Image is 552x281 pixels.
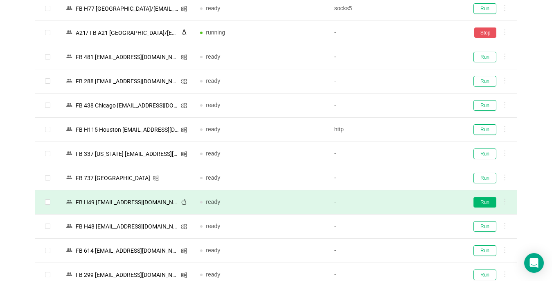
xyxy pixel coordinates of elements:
span: ready [206,5,220,11]
span: ready [206,223,220,229]
div: FB 737 [GEOGRAPHIC_DATA] [73,173,153,183]
i: icon: windows [181,151,187,157]
button: Run [473,3,496,14]
i: icon: windows [181,272,187,278]
div: FB Н77 [GEOGRAPHIC_DATA]/[EMAIL_ADDRESS][DOMAIN_NAME] [73,3,181,14]
span: ready [206,150,220,157]
i: icon: apple [181,199,187,205]
i: icon: windows [181,54,187,60]
td: http [328,118,462,142]
button: Run [473,245,496,256]
td: - [328,190,462,215]
td: - [328,69,462,94]
i: icon: windows [181,248,187,254]
i: icon: windows [181,224,187,230]
div: FB Н49 [EMAIL_ADDRESS][DOMAIN_NAME] [73,197,181,208]
button: Run [473,221,496,232]
td: - [328,21,462,45]
td: - [328,166,462,190]
div: FB 438 Chicago [EMAIL_ADDRESS][DOMAIN_NAME] [73,100,181,111]
td: - [328,142,462,166]
button: Run [473,148,496,159]
div: FB H115 Houston [EMAIL_ADDRESS][DOMAIN_NAME] [73,124,181,135]
div: FB Н48 [EMAIL_ADDRESS][DOMAIN_NAME] [1] [73,221,181,232]
div: А21/ FB A21 [GEOGRAPHIC_DATA]/[EMAIL_ADDRESS][DOMAIN_NAME] [73,27,181,38]
i: icon: windows [181,6,187,12]
span: ready [206,199,220,205]
div: FB 299 [EMAIL_ADDRESS][DOMAIN_NAME] [73,270,181,280]
button: Run [473,197,496,208]
button: Run [473,52,496,62]
span: ready [206,247,220,254]
td: - [328,45,462,69]
div: FB 614 [EMAIL_ADDRESS][DOMAIN_NAME] [73,245,181,256]
button: Stop [474,27,496,38]
span: ready [206,126,220,133]
div: FB 288 [EMAIL_ADDRESS][DOMAIN_NAME] [73,76,181,87]
td: - [328,215,462,239]
i: icon: windows [181,78,187,85]
span: ready [206,53,220,60]
i: icon: windows [181,127,187,133]
button: Run [473,173,496,183]
span: ready [206,78,220,84]
span: ready [206,174,220,181]
i: icon: windows [181,103,187,109]
td: - [328,239,462,263]
div: FB 337 [US_STATE] [EMAIL_ADDRESS][DOMAIN_NAME] [73,148,181,159]
span: ready [206,102,220,108]
span: ready [206,271,220,278]
i: icon: windows [153,175,159,181]
td: - [328,94,462,118]
span: running [206,29,225,36]
div: Open Intercom Messenger [524,253,544,273]
button: Run [473,100,496,111]
button: Run [473,270,496,280]
button: Run [473,76,496,87]
button: Run [473,124,496,135]
div: FB 481 [EMAIL_ADDRESS][DOMAIN_NAME] [73,52,181,62]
